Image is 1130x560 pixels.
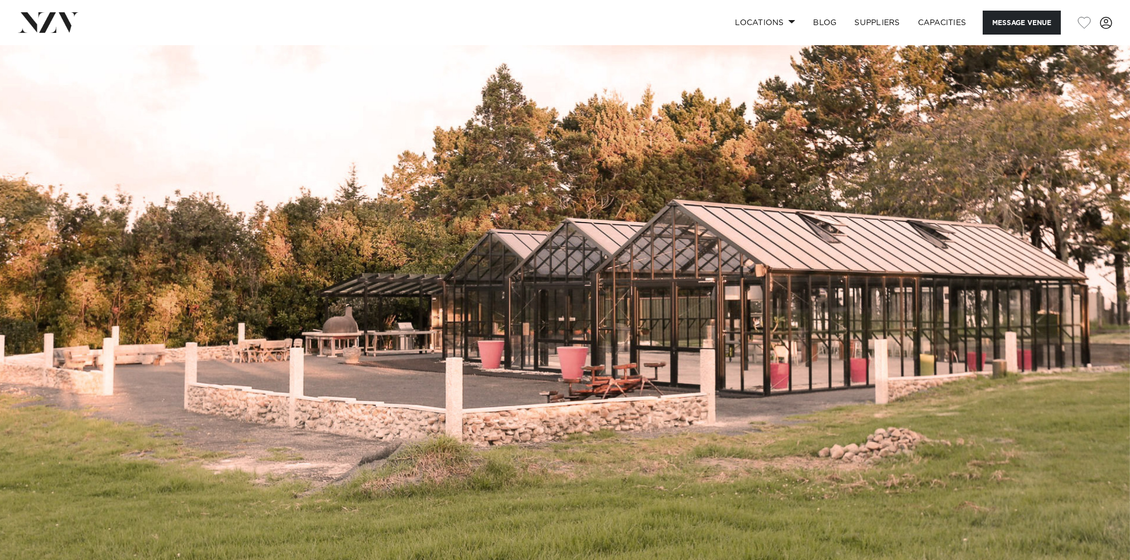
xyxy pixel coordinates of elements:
[726,11,804,35] a: Locations
[983,11,1061,35] button: Message Venue
[18,12,79,32] img: nzv-logo.png
[909,11,975,35] a: Capacities
[804,11,845,35] a: BLOG
[845,11,908,35] a: SUPPLIERS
